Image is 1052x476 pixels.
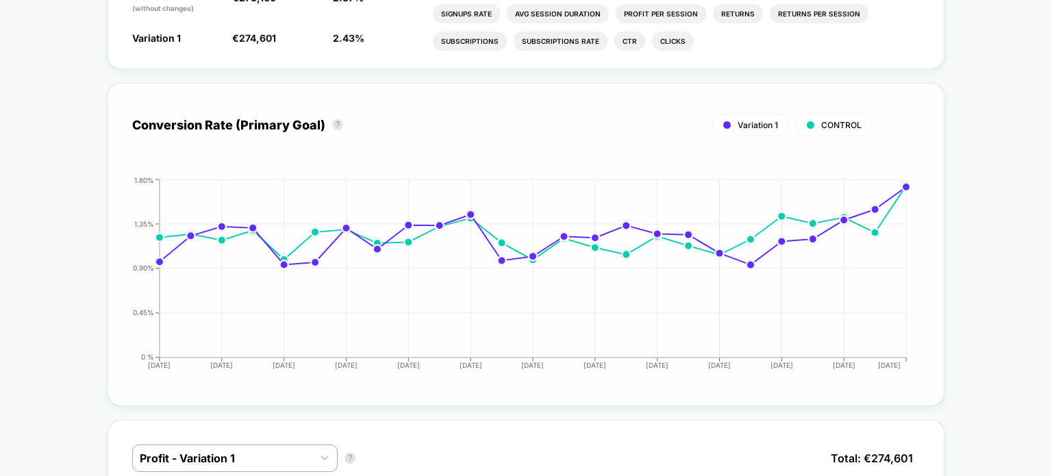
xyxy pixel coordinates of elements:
[132,32,181,44] span: Variation 1
[335,361,358,369] tspan: [DATE]
[646,361,668,369] tspan: [DATE]
[522,361,544,369] tspan: [DATE]
[239,32,276,44] span: 274,601
[824,444,920,472] span: Total: € 274,601
[433,32,507,51] li: Subscriptions
[210,361,233,369] tspan: [DATE]
[433,4,500,23] li: Signups Rate
[132,4,194,12] span: (without changes)
[713,4,763,23] li: Returns
[397,361,420,369] tspan: [DATE]
[273,361,295,369] tspan: [DATE]
[833,361,855,369] tspan: [DATE]
[771,361,793,369] tspan: [DATE]
[616,4,706,23] li: Profit Per Session
[333,32,364,44] span: 2.43 %
[652,32,694,51] li: Clicks
[133,309,154,317] tspan: 0.45%
[232,32,276,44] span: €
[460,361,482,369] tspan: [DATE]
[332,119,343,130] button: ?
[345,453,355,464] button: ?
[141,353,154,362] tspan: 0 %
[118,176,906,381] div: CONVERSION_RATE
[134,176,154,184] tspan: 1.80%
[770,4,868,23] li: Returns Per Session
[708,361,731,369] tspan: [DATE]
[133,264,154,273] tspan: 0.90%
[148,361,171,369] tspan: [DATE]
[879,361,901,369] tspan: [DATE]
[821,120,862,130] span: CONTROL
[584,361,606,369] tspan: [DATE]
[507,4,609,23] li: Avg Session Duration
[738,120,778,130] span: Variation 1
[614,32,645,51] li: Ctr
[514,32,608,51] li: Subscriptions Rate
[134,220,154,228] tspan: 1.35%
